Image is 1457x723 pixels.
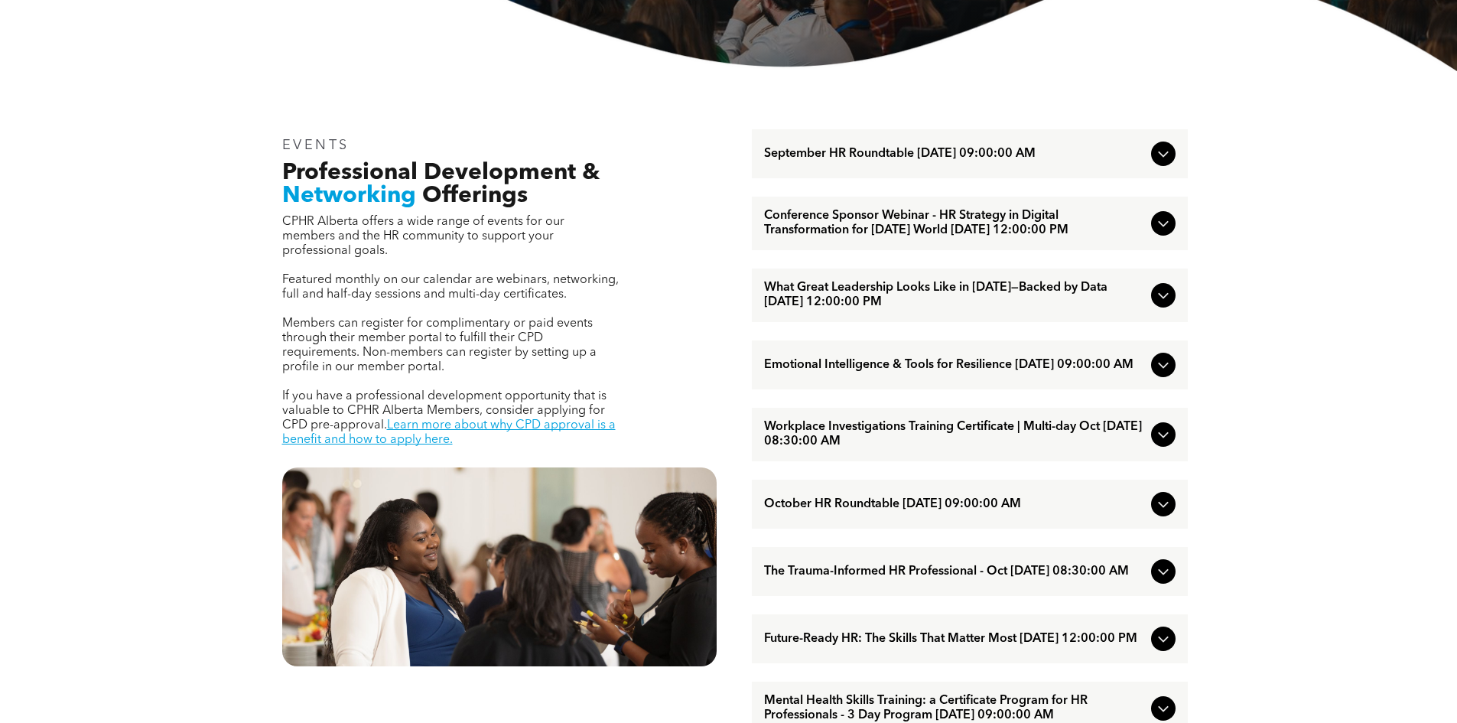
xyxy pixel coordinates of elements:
[764,147,1145,161] span: September HR Roundtable [DATE] 09:00:00 AM
[282,419,616,446] a: Learn more about why CPD approval is a benefit and how to apply here.
[764,694,1145,723] span: Mental Health Skills Training: a Certificate Program for HR Professionals - 3 Day Program [DATE] ...
[282,390,607,432] span: If you have a professional development opportunity that is valuable to CPHR Alberta Members, cons...
[282,318,597,373] span: Members can register for complimentary or paid events through their member portal to fulfill thei...
[764,565,1145,579] span: The Trauma-Informed HR Professional - Oct [DATE] 08:30:00 AM
[282,274,619,301] span: Featured monthly on our calendar are webinars, networking, full and half-day sessions and multi-d...
[764,420,1145,449] span: Workplace Investigations Training Certificate | Multi-day Oct [DATE] 08:30:00 AM
[282,216,564,257] span: CPHR Alberta offers a wide range of events for our members and the HR community to support your p...
[764,281,1145,310] span: What Great Leadership Looks Like in [DATE]—Backed by Data [DATE] 12:00:00 PM
[282,161,600,184] span: Professional Development &
[764,209,1145,238] span: Conference Sponsor Webinar - HR Strategy in Digital Transformation for [DATE] World [DATE] 12:00:...
[282,184,416,207] span: Networking
[282,138,350,152] span: EVENTS
[764,497,1145,512] span: October HR Roundtable [DATE] 09:00:00 AM
[764,358,1145,373] span: Emotional Intelligence & Tools for Resilience [DATE] 09:00:00 AM
[422,184,528,207] span: Offerings
[764,632,1145,646] span: Future-Ready HR: The Skills That Matter Most [DATE] 12:00:00 PM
